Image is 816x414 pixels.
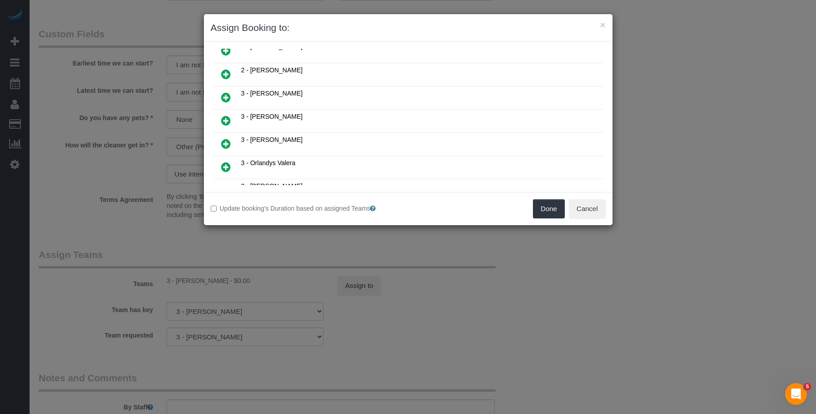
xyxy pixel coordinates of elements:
span: 3 - [PERSON_NAME] [241,90,303,97]
h3: Assign Booking to: [211,21,606,35]
span: 2 - [PERSON_NAME] [241,66,303,74]
span: 3 - Orlandys Valera [241,159,296,167]
span: 3 - [PERSON_NAME] [241,136,303,143]
button: × [600,20,605,30]
button: Done [533,199,565,218]
span: 3 - [PERSON_NAME] [241,113,303,120]
input: Update booking's Duration based on assigned Teams [211,206,217,212]
span: 3 - [PERSON_NAME] [241,182,303,190]
button: Cancel [569,199,606,218]
label: Update booking's Duration based on assigned Teams [211,204,401,213]
iframe: Intercom live chat [785,383,807,405]
span: 5 [804,383,811,390]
